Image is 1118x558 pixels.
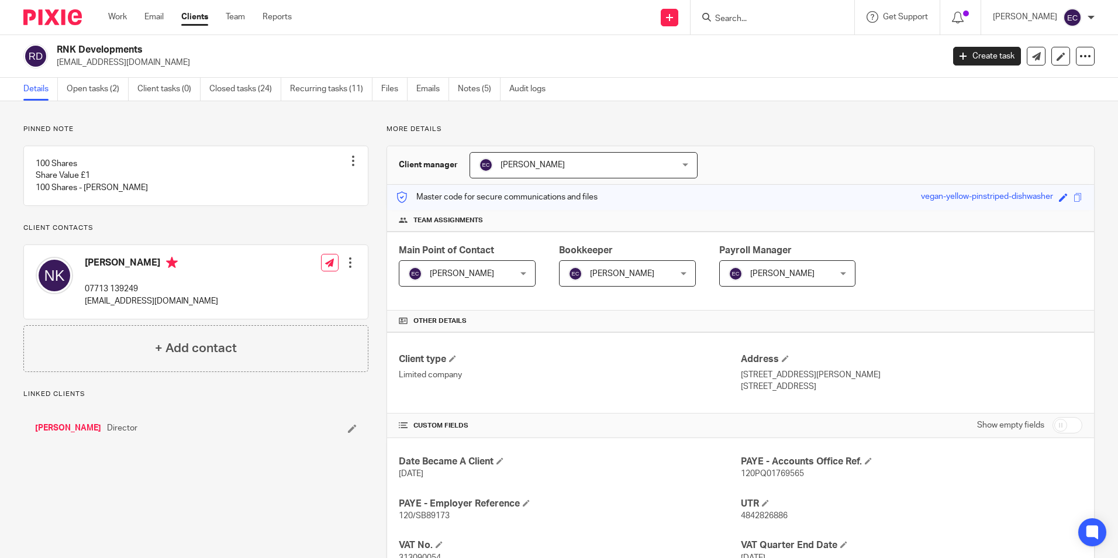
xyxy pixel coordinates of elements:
h4: Address [741,353,1082,366]
span: Team assignments [413,216,483,225]
a: Files [381,78,408,101]
p: Client contacts [23,223,368,233]
a: Client tasks (0) [137,78,201,101]
a: [PERSON_NAME] [35,422,101,434]
label: Show empty fields [977,419,1044,431]
img: svg%3E [479,158,493,172]
img: Pixie [23,9,82,25]
p: [EMAIL_ADDRESS][DOMAIN_NAME] [57,57,936,68]
span: Payroll Manager [719,246,792,255]
h4: PAYE - Accounts Office Ref. [741,456,1082,468]
p: Pinned note [23,125,368,134]
p: Master code for secure communications and files [396,191,598,203]
a: Emails [416,78,449,101]
a: Details [23,78,58,101]
a: Create task [953,47,1021,66]
a: Notes (5) [458,78,501,101]
span: [PERSON_NAME] [750,270,815,278]
span: Get Support [883,13,928,21]
h4: CUSTOM FIELDS [399,421,740,430]
p: Limited company [399,369,740,381]
input: Search [714,14,819,25]
span: 120PQ01769565 [741,470,804,478]
p: [STREET_ADDRESS] [741,381,1082,392]
span: [PERSON_NAME] [590,270,654,278]
img: svg%3E [408,267,422,281]
h4: + Add contact [155,339,237,357]
img: svg%3E [568,267,582,281]
span: [PERSON_NAME] [430,270,494,278]
span: Bookkeeper [559,246,613,255]
img: svg%3E [729,267,743,281]
h2: RNK Developments [57,44,760,56]
i: Primary [166,257,178,268]
a: Team [226,11,245,23]
h3: Client manager [399,159,458,171]
p: [STREET_ADDRESS][PERSON_NAME] [741,369,1082,381]
span: Other details [413,316,467,326]
h4: Client type [399,353,740,366]
span: 4842826886 [741,512,788,520]
span: Main Point of Contact [399,246,494,255]
a: Email [144,11,164,23]
span: 120/SB89173 [399,512,450,520]
h4: Date Became A Client [399,456,740,468]
h4: UTR [741,498,1082,510]
h4: PAYE - Employer Reference [399,498,740,510]
a: Open tasks (2) [67,78,129,101]
img: svg%3E [1063,8,1082,27]
span: [PERSON_NAME] [501,161,565,169]
div: vegan-yellow-pinstriped-dishwasher [921,191,1053,204]
span: Director [107,422,137,434]
h4: VAT Quarter End Date [741,539,1082,552]
h4: VAT No. [399,539,740,552]
p: Linked clients [23,390,368,399]
span: [DATE] [399,470,423,478]
img: svg%3E [23,44,48,68]
a: Audit logs [509,78,554,101]
img: svg%3E [36,257,73,294]
a: Clients [181,11,208,23]
a: Closed tasks (24) [209,78,281,101]
a: Recurring tasks (11) [290,78,372,101]
p: [PERSON_NAME] [993,11,1057,23]
h4: [PERSON_NAME] [85,257,218,271]
p: 07713 139249 [85,283,218,295]
p: [EMAIL_ADDRESS][DOMAIN_NAME] [85,295,218,307]
a: Work [108,11,127,23]
p: More details [387,125,1095,134]
a: Reports [263,11,292,23]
